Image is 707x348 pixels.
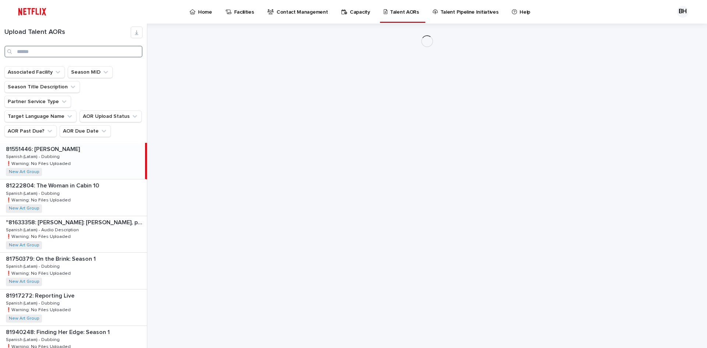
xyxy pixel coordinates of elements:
[4,96,71,108] button: Partner Service Type
[9,316,39,321] a: New Art Group
[677,6,689,18] div: BH
[4,125,57,137] button: AOR Past Due?
[6,291,76,299] p: 81917272: Reporting Live
[6,306,72,313] p: ❗️Warning: No Files Uploaded
[6,299,61,306] p: Spanish (Latam) - Dubbing
[60,125,111,137] button: AOR Due Date
[15,4,50,19] img: ifQbXi3ZQGMSEF7WDB7W
[9,169,39,175] a: New Art Group
[9,279,39,284] a: New Art Group
[6,263,61,269] p: Spanish (Latam) - Dubbing
[4,81,80,93] button: Season Title Description
[6,181,101,189] p: 81222804: The Woman in Cabin 10
[6,153,61,159] p: Spanish (Latam) - Dubbing
[6,336,61,342] p: Spanish (Latam) - Dubbing
[6,226,80,233] p: Spanish (Latam) - Audio Description
[6,196,72,203] p: ❗️Warning: No Files Uploaded
[4,46,143,57] input: Search
[68,66,113,78] button: Season MID
[9,243,39,248] a: New Art Group
[4,28,131,36] h1: Upload Talent AORs
[6,233,72,239] p: ❗️Warning: No Files Uploaded
[6,327,111,336] p: 81940248: Finding Her Edge: Season 1
[4,66,65,78] button: Associated Facility
[6,254,97,263] p: 81750379: On the Brink: Season 1
[6,144,81,153] p: 81551446: [PERSON_NAME]
[4,110,77,122] button: Target Language Name
[6,218,145,226] p: "81633358: Juan Gabriel: Debo, puedo y quiero: Limited Series"
[6,270,72,276] p: ❗️Warning: No Files Uploaded
[6,160,72,166] p: ❗️Warning: No Files Uploaded
[80,110,142,122] button: AOR Upload Status
[6,190,61,196] p: Spanish (Latam) - Dubbing
[9,206,39,211] a: New Art Group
